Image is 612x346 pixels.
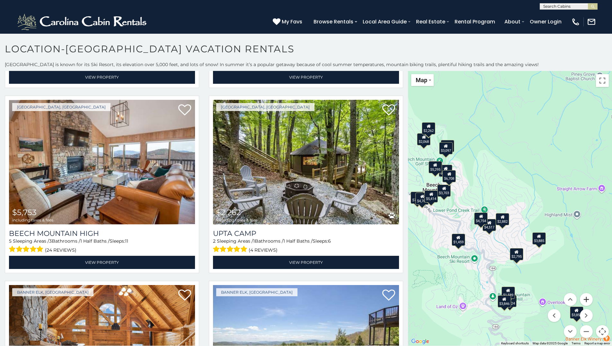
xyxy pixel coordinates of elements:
[527,16,565,27] a: Owner Login
[213,238,216,244] span: 2
[216,288,297,296] a: Banner Elk, [GEOGRAPHIC_DATA]
[328,238,331,244] span: 6
[584,342,610,345] a: Report a map error
[253,238,255,244] span: 1
[12,288,93,296] a: Banner Elk, [GEOGRAPHIC_DATA]
[273,18,304,26] a: My Favs
[416,193,429,205] div: $4,705
[596,325,609,338] button: Map camera controls
[498,295,511,307] div: $3,846
[571,17,580,26] img: phone-regular-white.png
[580,309,593,322] button: Move right
[572,342,581,345] a: Terms
[9,71,195,84] a: View Property
[178,104,191,117] a: Add to favorites
[413,16,448,27] a: Real Estate
[580,325,593,338] button: Zoom out
[548,309,561,322] button: Move left
[532,232,546,245] div: $3,885
[411,74,434,86] button: Change map style
[213,238,399,254] div: Sleeping Areas / Bathrooms / Sleeps:
[429,161,442,173] div: $5,295
[410,337,431,346] a: Open this area in Google Maps (opens a new window)
[382,104,395,117] a: Add to favorites
[422,122,436,134] div: $2,262
[475,212,488,225] div: $4,754
[452,234,465,246] div: $1,459
[438,185,451,197] div: $3,703
[580,293,593,306] button: Zoom in
[9,238,195,254] div: Sleeping Areas / Bathrooms / Sleeps:
[564,325,577,338] button: Move down
[411,192,424,204] div: $7,023
[216,218,257,222] span: including taxes & fees
[12,208,37,217] span: $5,753
[564,293,577,306] button: Move up
[443,170,456,182] div: $6,708
[416,77,427,83] span: Map
[9,256,195,269] a: View Property
[501,287,515,299] div: $1,589
[9,100,195,224] img: Beech Mountain High
[510,248,523,260] div: $2,795
[213,100,399,224] a: Upta Camp $2,262 including taxes & fees
[417,133,431,145] div: $2,068
[283,238,313,244] span: 1 Half Baths /
[425,190,438,203] div: $5,414
[501,16,524,27] a: About
[213,256,399,269] a: View Property
[441,140,455,152] div: $5,753
[49,238,52,244] span: 3
[80,238,110,244] span: 1 Half Baths /
[9,229,195,238] a: Beech Mountain High
[9,238,12,244] span: 5
[213,229,399,238] a: Upta Camp
[12,103,111,111] a: [GEOGRAPHIC_DATA], [GEOGRAPHIC_DATA]
[451,16,498,27] a: Rental Program
[596,74,609,87] button: Toggle fullscreen view
[496,213,510,225] div: $2,882
[587,17,596,26] img: mail-regular-white.png
[125,238,128,244] span: 11
[359,16,410,27] a: Local Area Guide
[178,289,191,302] a: Add to favorites
[501,341,529,346] button: Keyboard shortcuts
[282,18,302,26] span: My Favs
[439,165,453,177] div: $2,749
[16,12,149,31] img: White-1-2.png
[533,342,568,345] span: Map data ©2025 Google
[310,16,357,27] a: Browse Rentals
[9,100,195,224] a: Beech Mountain High $5,753 including taxes & fees
[213,71,399,84] a: View Property
[249,246,278,254] span: (4 reviews)
[12,218,53,222] span: including taxes & fees
[439,142,453,154] div: $3,097
[216,208,241,217] span: $2,262
[216,103,315,111] a: [GEOGRAPHIC_DATA], [GEOGRAPHIC_DATA]
[410,337,431,346] img: Google
[213,100,399,224] img: Upta Camp
[483,219,496,231] div: $4,517
[45,246,76,254] span: (24 reviews)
